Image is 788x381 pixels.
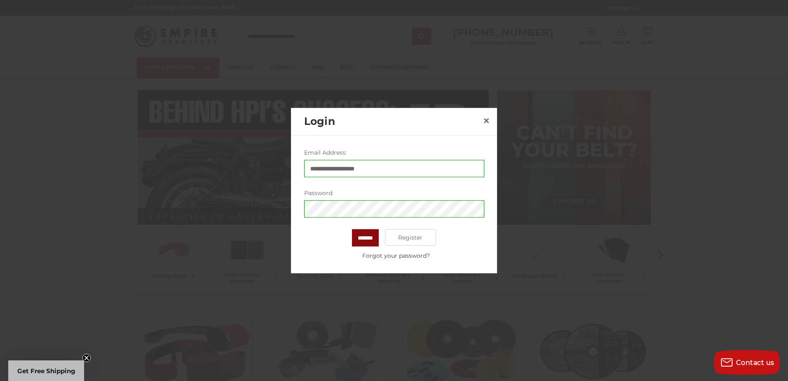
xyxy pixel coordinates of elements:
label: Email Address: [304,148,484,157]
div: Get Free ShippingClose teaser [8,360,84,381]
a: Forgot your password? [308,252,484,260]
a: Close [480,114,493,127]
h2: Login [304,114,480,129]
span: Contact us [736,359,774,367]
span: Get Free Shipping [17,367,75,375]
label: Password: [304,189,484,198]
button: Close teaser [82,354,91,362]
button: Contact us [714,350,780,375]
span: × [483,112,490,128]
a: Register [385,229,436,246]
